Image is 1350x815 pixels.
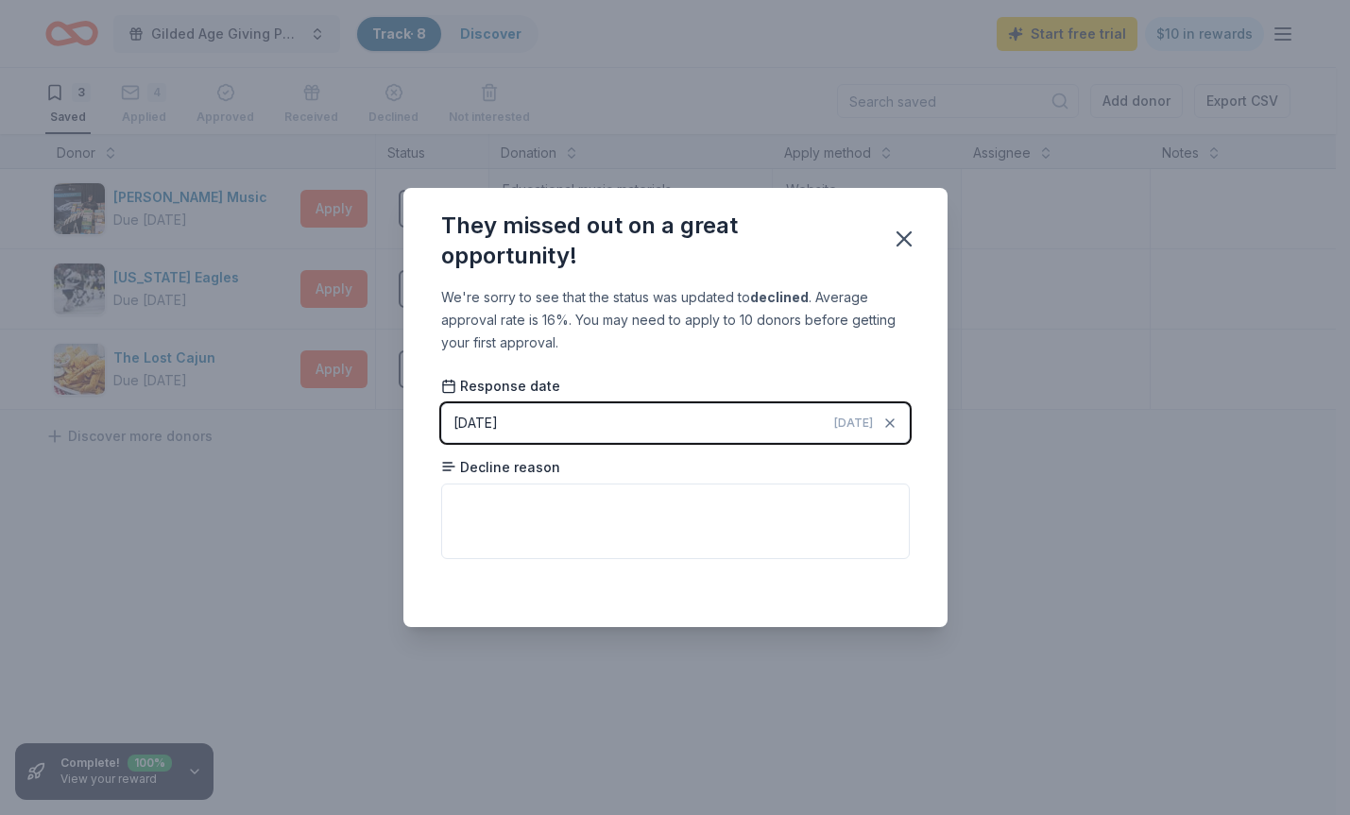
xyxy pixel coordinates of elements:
span: Decline reason [441,458,560,477]
div: [DATE] [453,412,498,434]
span: Response date [441,377,560,396]
span: [DATE] [834,416,873,431]
div: We're sorry to see that the status was updated to . Average approval rate is 16%. You may need to... [441,286,910,354]
button: [DATE][DATE] [441,403,910,443]
b: declined [750,289,809,305]
div: They missed out on a great opportunity! [441,211,868,271]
